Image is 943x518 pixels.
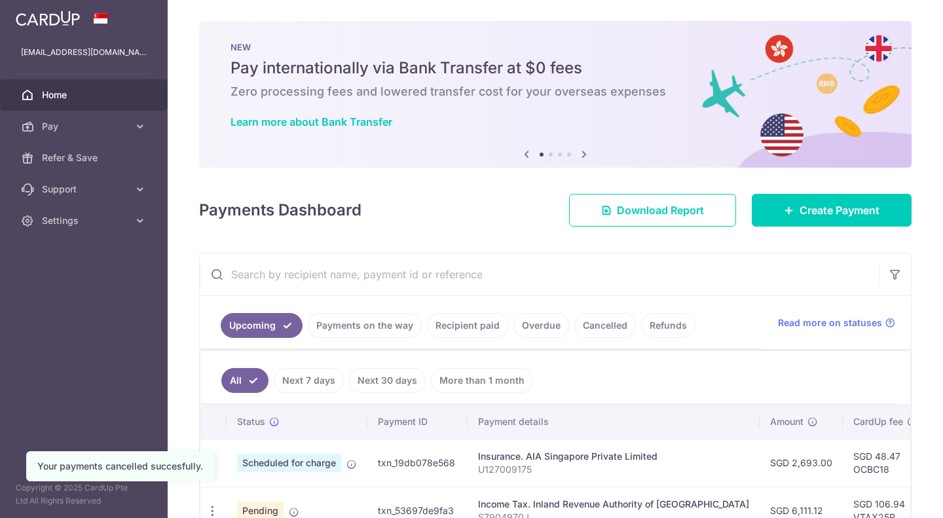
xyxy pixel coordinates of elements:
[641,313,695,338] a: Refunds
[574,313,636,338] a: Cancelled
[221,313,303,338] a: Upcoming
[367,405,468,439] th: Payment ID
[349,368,426,393] a: Next 30 days
[231,42,880,52] p: NEW
[42,214,128,227] span: Settings
[843,439,928,487] td: SGD 48.47 OCBC18
[199,198,361,222] h4: Payments Dashboard
[617,202,704,218] span: Download Report
[778,316,895,329] a: Read more on statuses
[42,88,128,102] span: Home
[308,313,422,338] a: Payments on the way
[21,46,147,59] p: [EMAIL_ADDRESS][DOMAIN_NAME]
[231,58,880,79] h5: Pay internationally via Bank Transfer at $0 fees
[800,202,879,218] span: Create Payment
[513,313,569,338] a: Overdue
[859,479,930,511] iframe: Opens a widget where you can find more information
[237,415,265,428] span: Status
[468,405,760,439] th: Payment details
[367,439,468,487] td: txn_19db078e568
[770,415,804,428] span: Amount
[274,368,344,393] a: Next 7 days
[478,463,749,476] p: U127009175
[221,368,268,393] a: All
[42,151,128,164] span: Refer & Save
[569,194,736,227] a: Download Report
[778,316,882,329] span: Read more on statuses
[760,439,843,487] td: SGD 2,693.00
[37,460,203,473] div: Your payments cancelled succesfully.
[42,120,128,133] span: Pay
[231,84,880,100] h6: Zero processing fees and lowered transfer cost for your overseas expenses
[752,194,912,227] a: Create Payment
[478,498,749,511] div: Income Tax. Inland Revenue Authority of [GEOGRAPHIC_DATA]
[478,450,749,463] div: Insurance. AIA Singapore Private Limited
[42,183,128,196] span: Support
[231,115,392,128] a: Learn more about Bank Transfer
[200,253,879,295] input: Search by recipient name, payment id or reference
[853,415,903,428] span: CardUp fee
[16,10,80,26] img: CardUp
[427,313,508,338] a: Recipient paid
[199,21,912,168] img: Bank transfer banner
[237,454,341,472] span: Scheduled for charge
[431,368,533,393] a: More than 1 month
